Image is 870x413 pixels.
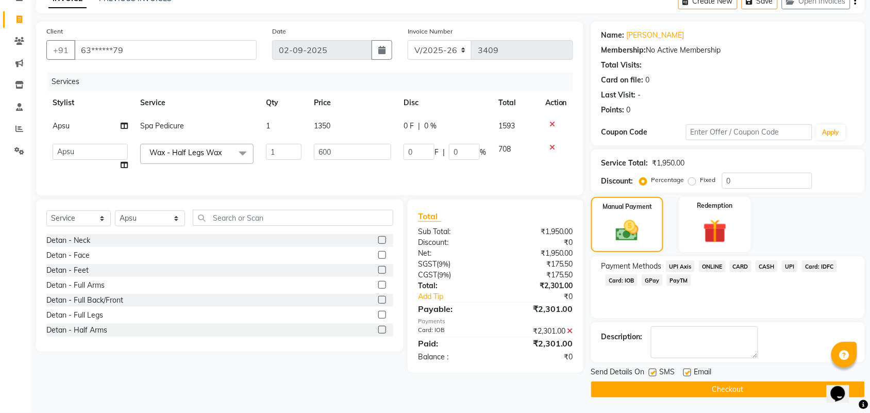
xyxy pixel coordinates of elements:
[410,270,496,280] div: ( )
[46,325,107,336] div: Detan - Half Arms
[418,317,573,326] div: Payments
[495,337,581,350] div: ₹2,301.00
[404,121,414,131] span: 0 F
[603,202,652,211] label: Manual Payment
[694,367,712,379] span: Email
[601,176,633,187] div: Discount:
[46,295,123,306] div: Detan - Full Back/Front
[492,91,539,114] th: Total
[439,260,448,268] span: 9%
[308,91,397,114] th: Price
[642,274,663,286] span: GPay
[443,147,445,158] span: |
[408,27,453,36] label: Invoice Number
[510,291,581,302] div: ₹0
[410,337,496,350] div: Paid:
[601,332,643,342] div: Description:
[495,352,581,362] div: ₹0
[601,90,636,101] div: Last Visit:
[46,265,89,276] div: Detan - Feet
[700,175,716,185] label: Fixed
[46,250,90,261] div: Detan - Face
[601,30,625,41] div: Name:
[495,237,581,248] div: ₹0
[498,144,511,154] span: 708
[498,121,515,130] span: 1593
[410,237,496,248] div: Discount:
[314,121,330,130] span: 1350
[46,235,90,246] div: Detan - Neck
[802,260,837,272] span: Card: IDFC
[480,147,486,158] span: %
[418,259,437,269] span: SGST
[410,326,496,337] div: Card: IOB
[424,121,437,131] span: 0 %
[46,280,105,291] div: Detan - Full Arms
[601,105,625,115] div: Points:
[696,217,734,246] img: _gift.svg
[666,260,695,272] span: UPI Axis
[601,75,644,86] div: Card on file:
[756,260,778,272] span: CASH
[410,291,510,302] a: Add Tip
[46,27,63,36] label: Client
[47,72,581,91] div: Services
[495,248,581,259] div: ₹1,950.00
[397,91,492,114] th: Disc
[495,280,581,291] div: ₹2,301.00
[816,125,846,140] button: Apply
[134,91,260,114] th: Service
[495,303,581,315] div: ₹2,301.00
[591,382,865,398] button: Checkout
[601,45,646,56] div: Membership:
[601,261,662,272] span: Payment Methods
[418,121,420,131] span: |
[272,27,286,36] label: Date
[591,367,645,379] span: Send Details On
[667,274,692,286] span: PayTM
[601,60,642,71] div: Total Visits:
[652,158,685,169] div: ₹1,950.00
[638,90,641,101] div: -
[627,105,631,115] div: 0
[46,310,103,321] div: Detan - Full Legs
[627,30,684,41] a: [PERSON_NAME]
[730,260,752,272] span: CARD
[495,226,581,237] div: ₹1,950.00
[606,274,638,286] span: Card: IOB
[601,158,648,169] div: Service Total:
[699,260,726,272] span: ONLINE
[646,75,650,86] div: 0
[410,352,496,362] div: Balance :
[260,91,308,114] th: Qty
[651,175,684,185] label: Percentage
[418,211,442,222] span: Total
[46,40,75,60] button: +91
[660,367,675,379] span: SMS
[222,148,226,157] a: x
[410,303,496,315] div: Payable:
[410,259,496,270] div: ( )
[266,121,270,130] span: 1
[827,372,860,403] iframe: chat widget
[193,210,393,226] input: Search or Scan
[686,124,812,140] input: Enter Offer / Coupon Code
[74,40,257,60] input: Search by Name/Mobile/Email/Code
[601,45,855,56] div: No Active Membership
[539,91,573,114] th: Action
[410,248,496,259] div: Net:
[140,121,184,130] span: Spa Pedicure
[149,148,222,157] span: Wax - Half Legs Wax
[434,147,439,158] span: F
[601,127,686,138] div: Coupon Code
[53,121,70,130] span: Apsu
[410,280,496,291] div: Total:
[46,91,134,114] th: Stylist
[697,201,733,210] label: Redemption
[782,260,798,272] span: UPI
[495,259,581,270] div: ₹175.50
[609,218,646,244] img: _cash.svg
[418,270,437,279] span: CGST
[495,270,581,280] div: ₹175.50
[439,271,449,279] span: 9%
